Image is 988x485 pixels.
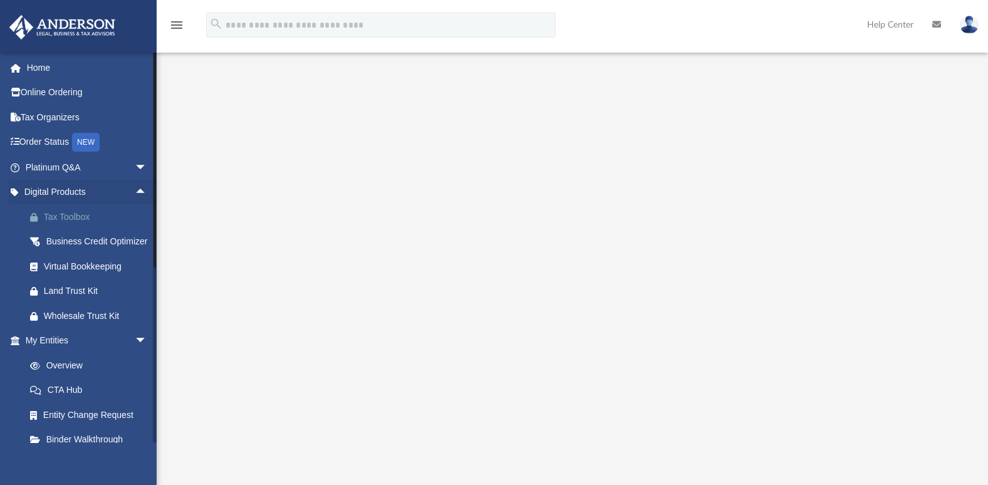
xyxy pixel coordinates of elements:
a: Entity Change Request [18,402,166,427]
i: menu [169,18,184,33]
i: search [209,17,223,31]
a: Digital Productsarrow_drop_up [9,180,166,205]
div: NEW [72,133,100,152]
a: Overview [18,353,166,378]
a: Order StatusNEW [9,130,166,155]
div: Wholesale Trust Kit [44,308,150,324]
span: arrow_drop_up [135,180,160,206]
a: Binder Walkthrough [18,427,166,452]
img: User Pic [960,16,979,34]
div: Virtual Bookkeeping [44,259,150,274]
a: Land Trust Kit [18,279,166,304]
img: Anderson Advisors Platinum Portal [6,15,119,39]
div: Business Credit Optimizer [44,234,150,249]
a: Home [9,55,166,80]
a: Online Ordering [9,80,166,105]
span: arrow_drop_down [135,155,160,180]
a: Platinum Q&Aarrow_drop_down [9,155,166,180]
a: Wholesale Trust Kit [18,303,166,328]
a: Virtual Bookkeeping [18,254,166,279]
div: Tax Toolbox [44,209,150,225]
a: My Entitiesarrow_drop_down [9,328,166,353]
span: arrow_drop_down [135,328,160,354]
a: Tax Toolbox [18,204,166,229]
a: Business Credit Optimizer [18,229,166,254]
a: Tax Organizers [9,105,166,130]
div: Land Trust Kit [44,283,150,299]
a: menu [169,24,184,33]
a: CTA Hub [18,378,166,403]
